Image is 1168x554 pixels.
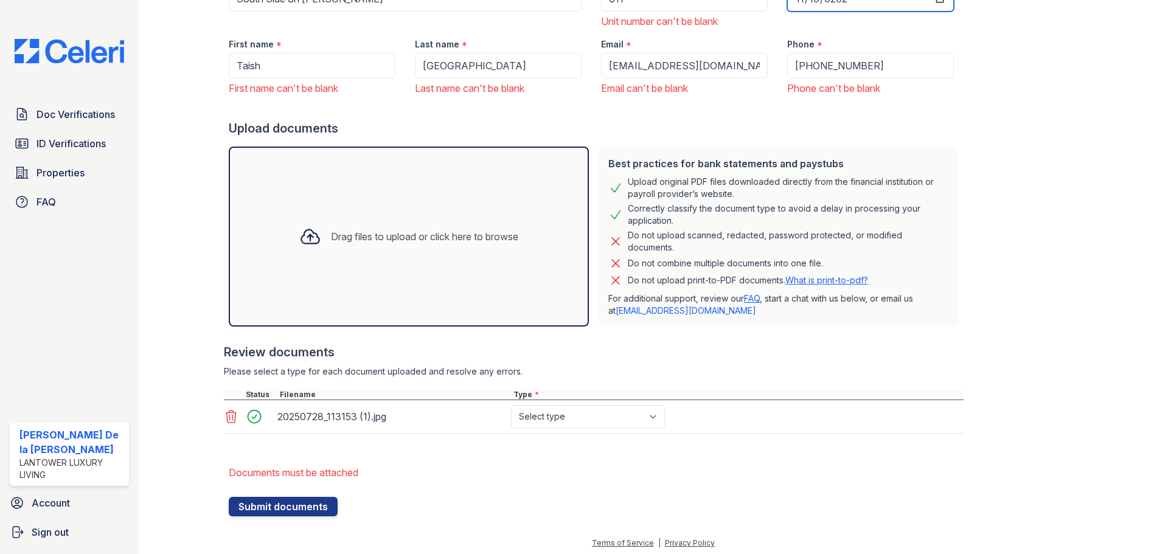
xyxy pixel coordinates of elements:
[10,190,129,214] a: FAQ
[229,120,964,137] div: Upload documents
[19,457,124,481] div: Lantower Luxury Living
[601,38,624,50] label: Email
[616,305,756,316] a: [EMAIL_ADDRESS][DOMAIN_NAME]
[787,38,815,50] label: Phone
[32,496,70,510] span: Account
[628,176,949,200] div: Upload original PDF files downloaded directly from the financial institution or payroll provider’...
[5,39,134,63] img: CE_Logo_Blue-a8612792a0a2168367f1c8372b55b34899dd931a85d93a1a3d3e32e68fde9ad4.png
[785,275,868,285] a: What is print-to-pdf?
[628,229,949,254] div: Do not upload scanned, redacted, password protected, or modified documents.
[36,107,115,122] span: Doc Verifications
[277,407,506,426] div: 20250728_113153 (1).jpg
[601,81,768,95] div: Email can't be blank
[415,38,459,50] label: Last name
[608,156,949,171] div: Best practices for bank statements and paystubs
[744,293,760,303] a: FAQ
[224,365,964,378] div: Please select a type for each document uploaded and resolve any errors.
[19,428,124,457] div: [PERSON_NAME] De la [PERSON_NAME]
[229,460,964,485] li: Documents must be attached
[601,14,768,29] div: Unit number can't be blank
[10,161,129,185] a: Properties
[415,81,582,95] div: Last name can't be blank
[10,102,129,126] a: Doc Verifications
[32,525,69,539] span: Sign out
[5,491,134,515] a: Account
[628,256,823,271] div: Do not combine multiple documents into one file.
[243,390,277,400] div: Status
[36,136,106,151] span: ID Verifications
[36,195,56,209] span: FAQ
[511,390,964,400] div: Type
[229,81,395,95] div: First name can't be blank
[665,538,715,547] a: Privacy Policy
[331,229,518,244] div: Drag files to upload or click here to browse
[787,81,954,95] div: Phone can't be blank
[229,497,338,516] button: Submit documents
[608,293,949,317] p: For additional support, review our , start a chat with us below, or email us at
[592,538,654,547] a: Terms of Service
[658,538,661,547] div: |
[229,38,274,50] label: First name
[5,520,134,544] a: Sign out
[628,274,868,286] p: Do not upload print-to-PDF documents.
[10,131,129,156] a: ID Verifications
[36,165,85,180] span: Properties
[277,390,511,400] div: Filename
[628,203,949,227] div: Correctly classify the document type to avoid a delay in processing your application.
[224,344,964,361] div: Review documents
